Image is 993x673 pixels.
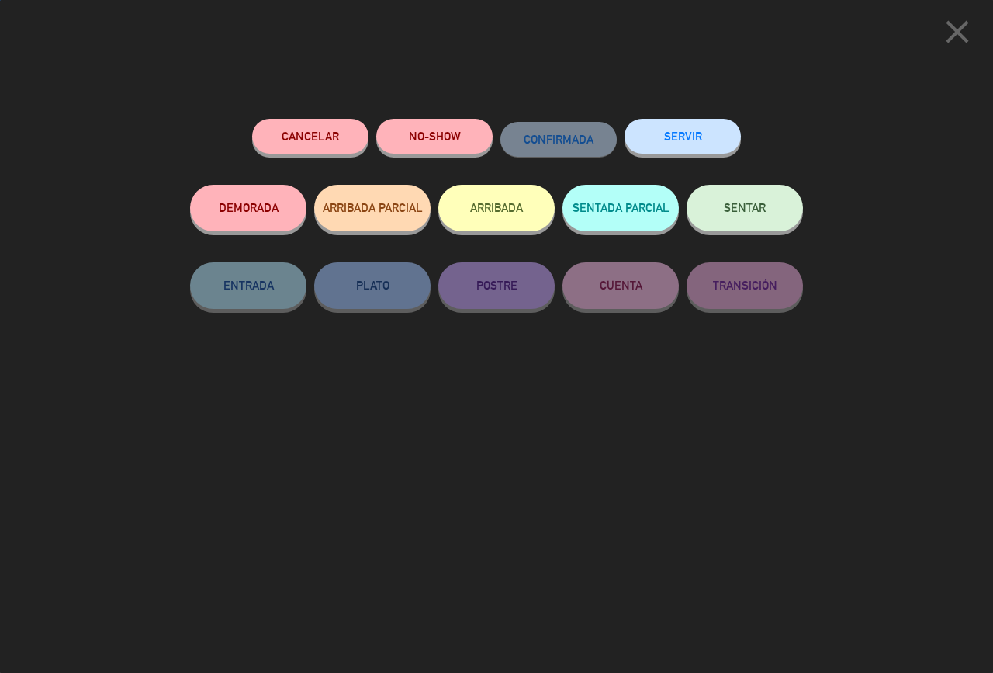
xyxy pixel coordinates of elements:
button: ARRIBADA PARCIAL [314,185,431,231]
button: Cancelar [252,119,368,154]
button: POSTRE [438,262,555,309]
button: DEMORADA [190,185,306,231]
button: close [933,12,981,57]
button: TRANSICIÓN [687,262,803,309]
button: ARRIBADA [438,185,555,231]
button: SERVIR [625,119,741,154]
button: SENTAR [687,185,803,231]
button: PLATO [314,262,431,309]
button: CUENTA [562,262,679,309]
button: ENTRADA [190,262,306,309]
button: CONFIRMADA [500,122,617,157]
span: CONFIRMADA [524,133,593,146]
i: close [938,12,977,51]
span: SENTAR [724,201,766,214]
span: ARRIBADA PARCIAL [323,201,423,214]
button: SENTADA PARCIAL [562,185,679,231]
button: NO-SHOW [376,119,493,154]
